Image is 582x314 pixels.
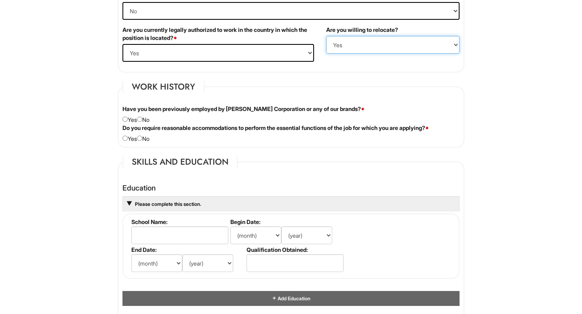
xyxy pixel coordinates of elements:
legend: Skills and Education [122,156,238,168]
div: Yes No [116,124,466,143]
legend: Work History [122,81,205,93]
label: Begin Date: [230,218,342,225]
select: (Yes / No) [122,2,460,20]
label: Do you require reasonable accommodations to perform the essential functions of the job for which ... [122,124,429,132]
label: Have you been previously employed by [PERSON_NAME] Corporation or any of our brands? [122,105,365,113]
label: Are you currently legally authorized to work in the country in which the position is located? [122,26,314,42]
label: End Date: [131,246,243,253]
label: Are you willing to relocate? [326,26,398,34]
h4: Education [122,184,460,192]
label: School Name: [131,218,227,225]
select: (Yes / No) [326,36,460,54]
a: Please complete this section. [134,201,201,207]
label: Qualification Obtained: [247,246,342,253]
a: Add Education [272,295,310,301]
span: Add Education [277,295,310,301]
div: Yes No [116,105,466,124]
select: (Yes / No) [122,44,314,62]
